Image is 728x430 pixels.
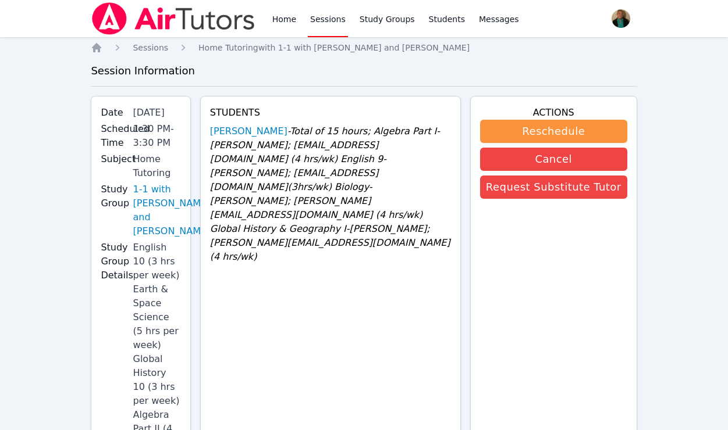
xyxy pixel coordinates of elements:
div: [DATE] [133,106,181,120]
label: Subject [101,152,126,166]
div: 1:30 PM - 3:30 PM [133,122,181,150]
a: Home Tutoringwith 1-1 with [PERSON_NAME] and [PERSON_NAME] [198,42,470,53]
h4: Students [210,106,451,120]
label: Study Group [101,182,126,210]
span: Home Tutoring with 1-1 with [PERSON_NAME] and [PERSON_NAME] [198,43,470,52]
button: Cancel [480,148,627,171]
button: Request Substitute Tutor [480,175,627,199]
span: - Total of 15 hours; Algebra Part I-[PERSON_NAME]; [EMAIL_ADDRESS][DOMAIN_NAME] (4 hrs/wk) Englis... [210,126,450,262]
span: Sessions [133,43,168,52]
div: Home Tutoring [133,152,181,180]
h3: Session Information [91,63,637,79]
label: Scheduled Time [101,122,126,150]
label: Study Group Details [101,241,126,282]
a: [PERSON_NAME] [210,124,287,138]
nav: Breadcrumb [91,42,637,53]
img: Air Tutors [91,2,255,35]
a: 1-1 with [PERSON_NAME] and [PERSON_NAME] [133,182,211,238]
span: Messages [479,13,519,25]
label: Date [101,106,126,120]
h4: Actions [480,106,627,120]
button: Reschedule [480,120,627,143]
a: Sessions [133,42,168,53]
